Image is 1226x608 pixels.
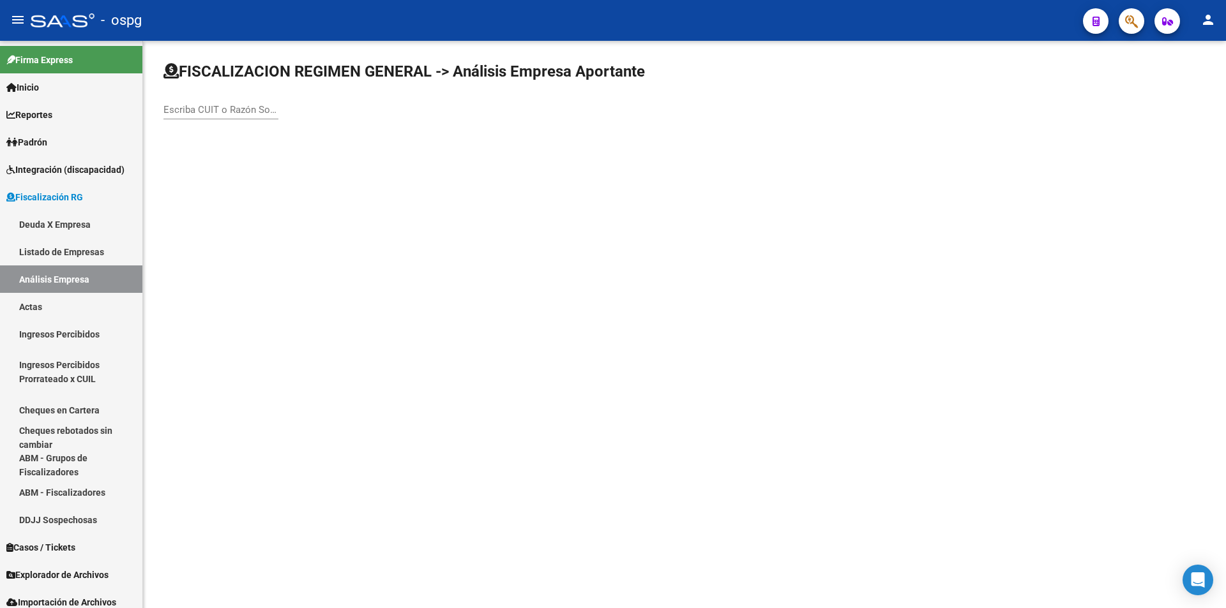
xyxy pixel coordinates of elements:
[101,6,142,34] span: - ospg
[6,108,52,122] span: Reportes
[6,190,83,204] span: Fiscalización RG
[6,53,73,67] span: Firma Express
[6,540,75,554] span: Casos / Tickets
[1183,565,1213,595] div: Open Intercom Messenger
[1200,12,1216,27] mat-icon: person
[10,12,26,27] mat-icon: menu
[6,163,125,177] span: Integración (discapacidad)
[6,568,109,582] span: Explorador de Archivos
[6,80,39,94] span: Inicio
[6,135,47,149] span: Padrón
[163,61,645,82] h1: FISCALIZACION REGIMEN GENERAL -> Análisis Empresa Aportante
